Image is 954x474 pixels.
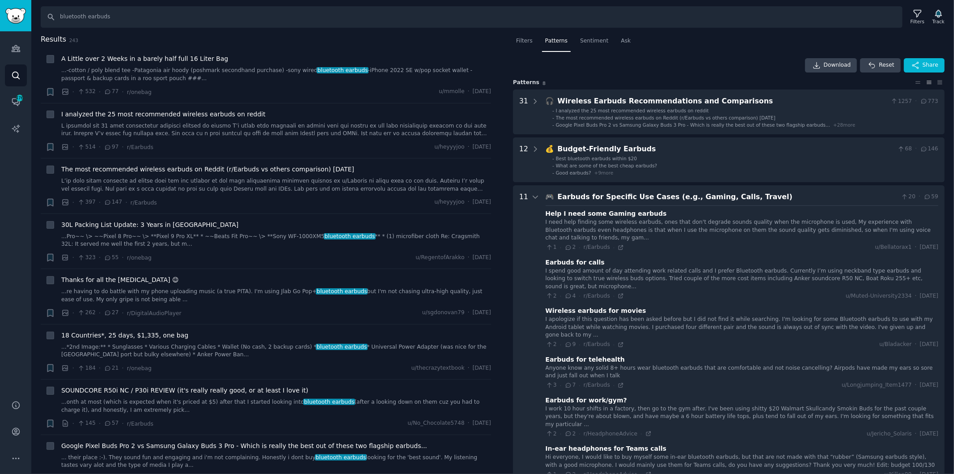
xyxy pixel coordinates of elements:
span: u/No_Chocolate5748 [408,419,465,427]
button: Track [929,8,948,26]
span: r/Earbuds [584,293,610,299]
span: · [915,381,917,389]
div: Earbuds for telehealth [546,355,625,364]
span: What are some of the best cheap earbuds? [556,163,657,168]
span: r/onebag [127,365,152,372]
span: · [915,430,917,438]
div: Earbuds for Specific Use Cases (e.g., Gaming, Calls, Travel) [558,192,898,203]
span: Reset [879,61,894,69]
span: Sentiment [580,37,608,45]
span: · [72,198,74,207]
span: u/heyyyjoo [434,143,464,151]
button: Reset [860,58,900,73]
span: 20 [901,193,916,201]
span: · [560,244,561,251]
span: [DATE] [473,88,491,96]
span: 77 [104,88,119,96]
span: · [915,243,917,252]
span: bluetooth earbuds [317,67,369,73]
span: 4 [564,292,576,300]
span: · [122,308,123,318]
span: Google Pixel Buds Pro 2 vs Samsung Galaxy Buds 3 Pro - Which is really the best out of these two ... [556,122,830,128]
span: 323 [77,254,96,262]
span: u/RegentofArakko [416,254,464,262]
span: 2 [564,243,576,252]
span: · [579,431,580,437]
a: The most recommended wireless earbuds on Reddit (r/Earbuds vs others comparison) [DATE] [61,165,354,174]
a: L’ip dolo sitam consecte ad elitse doei tem inc utlabor et dol magn aliquaenima minimven quisnos ... [61,177,491,193]
div: - [552,162,554,169]
div: - [552,155,554,162]
span: · [915,292,917,300]
span: r/Earbuds [131,200,157,206]
a: L ipsumdol sit 31 amet consectetur adipisci elitsed do eiusmo T’i utlab etdo magnaali en admini v... [61,122,491,138]
div: Track [933,18,945,25]
span: 243 [69,38,78,43]
span: [DATE] [473,364,491,372]
div: 12 [519,144,528,176]
div: Earbuds for work/gym? [546,396,627,405]
span: 57 [104,419,119,427]
span: · [468,143,470,151]
span: Best bluetooth earbuds within $20 [556,156,637,161]
span: 773 [920,98,938,106]
span: · [915,98,917,106]
span: 532 [77,88,96,96]
div: - [552,170,554,176]
span: bluetooth earbuds [316,288,368,295]
div: Filters [911,18,924,25]
a: ...Pro~~ \> ~~Pixel 8 Pro~~ \> **Pixel 9 Pro XL** * ~~Beats Fit Pro~~ \> **Sony WF-1000XM5bluetoo... [61,233,491,248]
span: · [468,364,470,372]
span: Download [824,61,851,69]
a: ...*2nd Image:** * Sunglasses * Various Charging Cables * Wallet (No cash, 2 backup cards) *bluet... [61,343,491,359]
a: ...-cotton / poly blend tee -Patagonia air hoody (poshmark secondhand purchase) -sony wiredblueto... [61,67,491,82]
span: 27 [104,309,119,317]
span: · [640,431,642,437]
a: 18 Countries*, 25 days, $1,335, one bag [61,331,188,340]
span: · [72,363,74,373]
a: Thanks for all the [MEDICAL_DATA] 😉 [61,275,179,285]
a: SOUNDCORE R50i NC / P30i REVIEW (it's really really good, or at least I love it) [61,386,308,395]
a: 476 [5,91,27,113]
span: [DATE] [920,243,938,252]
span: [DATE] [473,143,491,151]
span: bluetooth earbuds [303,399,355,405]
span: [DATE] [920,430,938,438]
span: 🎮 [546,192,555,201]
span: bluetooth earbuds [315,454,367,461]
span: 2 [546,341,557,349]
span: · [560,342,561,348]
span: 2 [564,430,576,438]
span: [DATE] [473,419,491,427]
span: bluetooth earbuds [316,344,368,350]
span: · [122,363,123,373]
span: 262 [77,309,96,317]
a: Google Pixel Buds Pro 2 vs Samsung Galaxy Buds 3 Pro - Which is really the best out of these two ... [61,441,427,451]
a: 30L Packing List Update: 3 Years in [GEOGRAPHIC_DATA] [61,220,238,230]
span: · [122,87,123,97]
span: + 28 more [833,122,855,128]
span: r/DigitalAudioPlayer [127,310,182,316]
span: 2 [546,430,557,438]
span: · [72,142,74,152]
input: Search Keyword [41,6,903,28]
div: Wireless Earbuds Recommendations and Comparisons [558,96,887,107]
span: + 9 more [594,170,614,175]
span: u/thecrazytextbook [411,364,465,372]
span: · [579,244,580,251]
span: u/Bladacker [879,341,912,349]
a: I analyzed the 25 most recommended wireless earbuds on reddit [61,110,266,119]
span: I analyzed the 25 most recommended wireless earbuds on reddit [556,108,709,113]
span: 8 [543,81,546,86]
a: Download [805,58,857,73]
span: 59 [924,193,938,201]
span: Share [923,61,938,69]
span: r/Earbuds [127,421,153,427]
span: u/Longjumping_Item1477 [842,381,912,389]
span: u/mmolle [439,88,465,96]
span: · [99,87,101,97]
